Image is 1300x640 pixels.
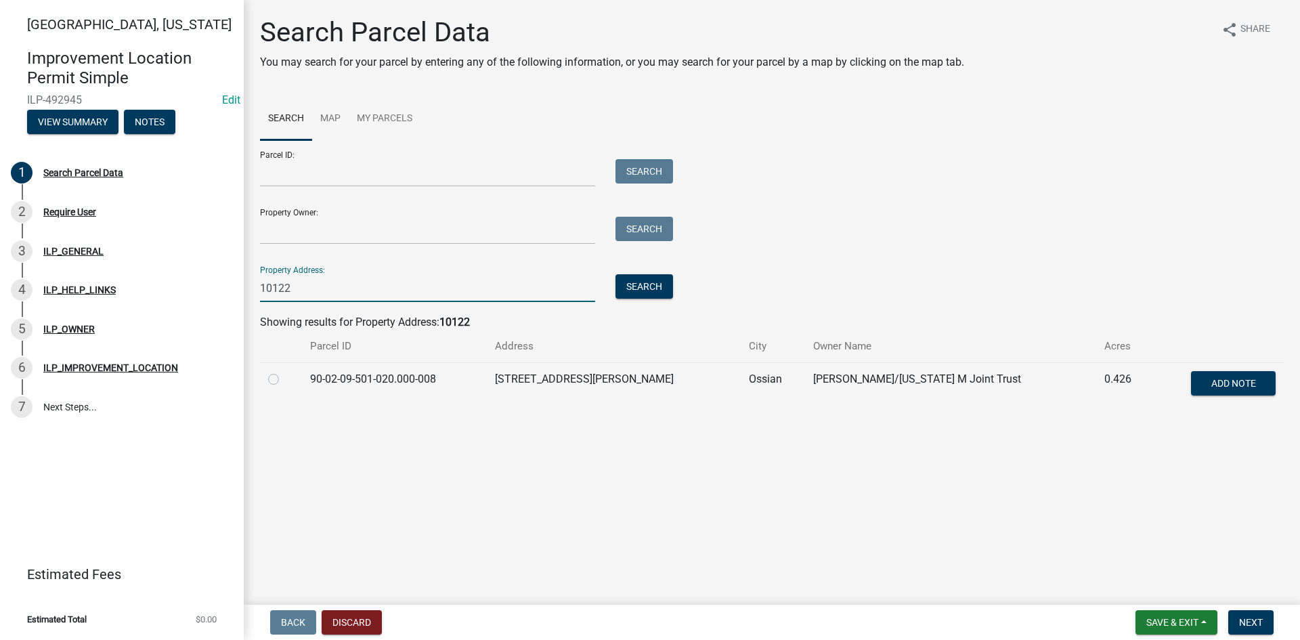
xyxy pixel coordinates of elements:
span: Add Note [1211,377,1255,388]
button: Search [615,159,673,184]
button: shareShare [1211,16,1281,43]
a: Search [260,98,312,141]
div: ILP_OWNER [43,324,95,334]
div: 3 [11,240,32,262]
td: [PERSON_NAME]/[US_STATE] M Joint Trust [805,362,1096,407]
span: Estimated Total [27,615,87,624]
div: Require User [43,207,96,217]
button: Save & Exit [1135,610,1217,635]
td: [STREET_ADDRESS][PERSON_NAME] [487,362,740,407]
div: Showing results for Property Address: [260,314,1284,330]
button: View Summary [27,110,118,134]
th: City [741,330,805,362]
button: Back [270,610,316,635]
div: 1 [11,162,32,184]
th: Parcel ID [302,330,487,362]
th: Acres [1096,330,1152,362]
button: Search [615,217,673,241]
span: $0.00 [196,615,217,624]
span: [GEOGRAPHIC_DATA], [US_STATE] [27,16,232,33]
button: Add Note [1191,371,1276,396]
span: Save & Exit [1146,617,1198,628]
button: Search [615,274,673,299]
button: Next [1228,610,1274,635]
div: ILP_IMPROVEMENT_LOCATION [43,363,178,372]
span: Next [1239,617,1263,628]
wm-modal-confirm: Summary [27,117,118,128]
div: Search Parcel Data [43,168,123,177]
button: Notes [124,110,175,134]
th: Address [487,330,740,362]
div: ILP_HELP_LINKS [43,285,116,295]
wm-modal-confirm: Notes [124,117,175,128]
a: Map [312,98,349,141]
h1: Search Parcel Data [260,16,964,49]
div: 5 [11,318,32,340]
div: 7 [11,396,32,418]
a: My Parcels [349,98,420,141]
td: 90-02-09-501-020.000-008 [302,362,487,407]
p: You may search for your parcel by entering any of the following information, or you may search fo... [260,54,964,70]
wm-modal-confirm: Edit Application Number [222,93,240,106]
div: 4 [11,279,32,301]
a: Estimated Fees [11,561,222,588]
i: share [1221,22,1238,38]
strong: 10122 [439,316,470,328]
td: Ossian [741,362,805,407]
th: Owner Name [805,330,1096,362]
button: Discard [322,610,382,635]
span: Share [1240,22,1270,38]
a: Edit [222,93,240,106]
td: 0.426 [1096,362,1152,407]
h4: Improvement Location Permit Simple [27,49,233,88]
div: ILP_GENERAL [43,247,104,256]
span: ILP-492945 [27,93,217,106]
div: 2 [11,201,32,223]
div: 6 [11,357,32,379]
span: Back [281,617,305,628]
